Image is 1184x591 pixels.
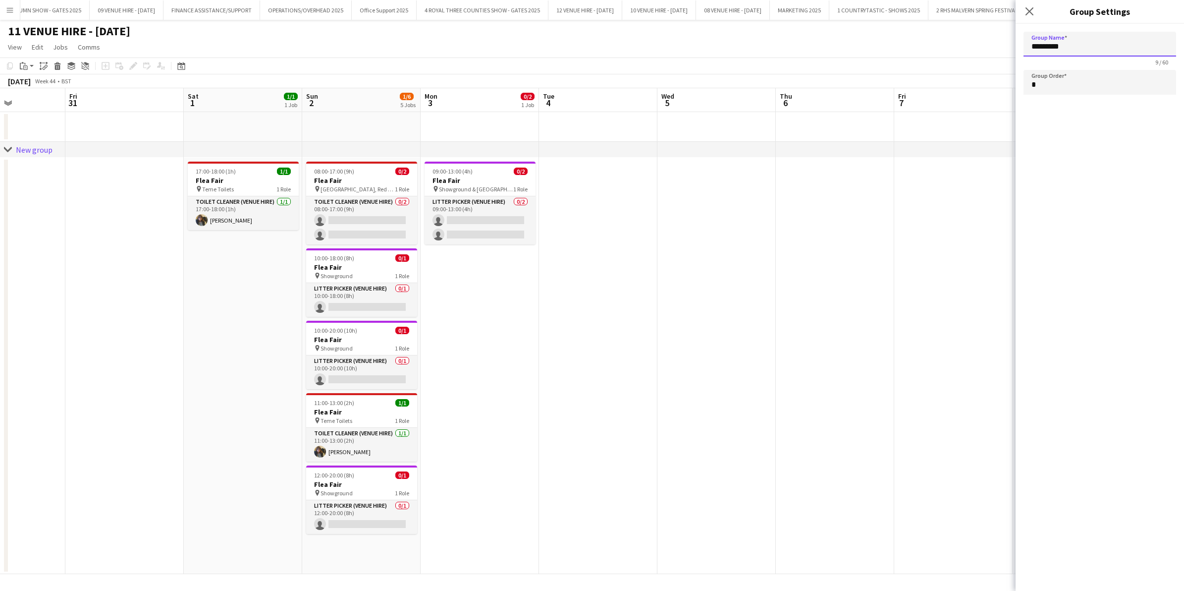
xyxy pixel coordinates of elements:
[395,345,409,352] span: 1 Role
[188,162,299,230] app-job-card: 17:00-18:00 (1h)1/1Flea Fair Teme Toilets1 RoleToilet Cleaner (Venue Hire)1/117:00-18:00 (1h)[PER...
[305,97,318,109] span: 2
[541,97,554,109] span: 4
[321,185,395,193] span: [GEOGRAPHIC_DATA], Red Toilets
[74,41,104,54] a: Comms
[314,254,354,262] span: 10:00-18:00 (8h)
[1147,59,1176,66] span: 9 / 60
[660,97,674,109] span: 5
[284,101,297,109] div: 1 Job
[276,185,291,193] span: 1 Role
[306,480,417,489] h3: Flea Fair
[514,168,528,175] span: 0/2
[306,355,417,389] app-card-role: Litter Picker (Venue Hire)0/110:00-20:00 (10h)
[928,0,1062,20] button: 2 RHS MALVERN SPRING FESTIVAL - SHOWS 2025
[306,248,417,317] app-job-card: 10:00-18:00 (8h)0/1Flea Fair Showground1 RoleLitter Picker (Venue Hire)0/110:00-18:00 (8h)
[395,272,409,280] span: 1 Role
[321,272,353,280] span: Showground
[49,41,72,54] a: Jobs
[61,77,71,85] div: BST
[321,417,352,424] span: Teme Toilets
[90,0,163,20] button: 09 VENUE HIRE - [DATE]
[8,76,31,86] div: [DATE]
[548,0,622,20] button: 12 VENUE HIRE - [DATE]
[188,92,199,101] span: Sat
[425,162,536,244] app-job-card: 09:00-13:00 (4h)0/2Flea Fair Showground & [GEOGRAPHIC_DATA]1 RoleLitter Picker (Venue Hire)0/209:...
[314,168,354,175] span: 08:00-17:00 (9h)
[28,41,47,54] a: Edit
[306,500,417,534] app-card-role: Litter Picker (Venue Hire)0/112:00-20:00 (8h)
[16,145,53,155] div: New group
[202,185,234,193] span: Teme Toilets
[188,176,299,185] h3: Flea Fair
[33,77,57,85] span: Week 44
[306,162,417,244] app-job-card: 08:00-17:00 (9h)0/2Flea Fair [GEOGRAPHIC_DATA], Red Toilets1 RoleToilet Cleaner (Venue Hire)0/208...
[395,399,409,407] span: 1/1
[395,168,409,175] span: 0/2
[439,185,513,193] span: Showground & [GEOGRAPHIC_DATA]
[400,93,414,100] span: 1/6
[306,283,417,317] app-card-role: Litter Picker (Venue Hire)0/110:00-18:00 (8h)
[321,345,353,352] span: Showground
[314,399,354,407] span: 11:00-13:00 (2h)
[400,101,416,109] div: 5 Jobs
[898,92,906,101] span: Fri
[68,97,77,109] span: 31
[306,335,417,344] h3: Flea Fair
[622,0,696,20] button: 10 VENUE HIRE - [DATE]
[314,327,357,334] span: 10:00-20:00 (10h)
[778,97,792,109] span: 6
[69,92,77,101] span: Fri
[661,92,674,101] span: Wed
[395,185,409,193] span: 1 Role
[32,43,43,52] span: Edit
[770,0,829,20] button: MARKETING 2025
[306,428,417,462] app-card-role: Toilet Cleaner (Venue Hire)1/111:00-13:00 (2h)[PERSON_NAME]
[696,0,770,20] button: 08 VENUE HIRE - [DATE]
[306,176,417,185] h3: Flea Fair
[188,196,299,230] app-card-role: Toilet Cleaner (Venue Hire)1/117:00-18:00 (1h)[PERSON_NAME]
[4,41,26,54] a: View
[1015,97,1027,109] span: 8
[1016,5,1184,18] h3: Group Settings
[314,472,354,479] span: 12:00-20:00 (8h)
[306,321,417,389] app-job-card: 10:00-20:00 (10h)0/1Flea Fair Showground1 RoleLitter Picker (Venue Hire)0/110:00-20:00 (10h)
[306,393,417,462] app-job-card: 11:00-13:00 (2h)1/1Flea Fair Teme Toilets1 RoleToilet Cleaner (Venue Hire)1/111:00-13:00 (2h)[PER...
[8,43,22,52] span: View
[425,92,437,101] span: Mon
[395,472,409,479] span: 0/1
[425,176,536,185] h3: Flea Fair
[306,466,417,534] app-job-card: 12:00-20:00 (8h)0/1Flea Fair Showground1 RoleLitter Picker (Venue Hire)0/112:00-20:00 (8h)
[395,417,409,424] span: 1 Role
[352,0,417,20] button: Office Support 2025
[8,24,130,39] h1: 11 VENUE HIRE - [DATE]
[78,43,100,52] span: Comms
[425,196,536,244] app-card-role: Litter Picker (Venue Hire)0/209:00-13:00 (4h)
[395,327,409,334] span: 0/1
[306,263,417,272] h3: Flea Fair
[543,92,554,101] span: Tue
[277,168,291,175] span: 1/1
[196,168,236,175] span: 17:00-18:00 (1h)
[163,0,260,20] button: FINANCE ASSISTANCE/SUPPORT
[521,93,535,100] span: 0/2
[260,0,352,20] button: OPERATIONS/OVERHEAD 2025
[284,93,298,100] span: 1/1
[186,97,199,109] span: 1
[321,489,353,497] span: Showground
[897,97,906,109] span: 7
[521,101,534,109] div: 1 Job
[423,97,437,109] span: 3
[395,254,409,262] span: 0/1
[417,0,548,20] button: 4 ROYAL THREE COUNTIES SHOW - GATES 2025
[395,489,409,497] span: 1 Role
[306,92,318,101] span: Sun
[53,43,68,52] span: Jobs
[306,196,417,244] app-card-role: Toilet Cleaner (Venue Hire)0/208:00-17:00 (9h)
